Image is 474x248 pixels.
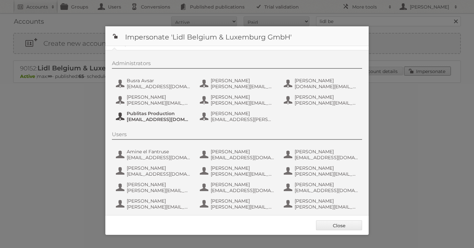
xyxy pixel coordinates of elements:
span: [PERSON_NAME] [127,94,191,100]
span: [PERSON_NAME] [295,214,358,220]
button: [PERSON_NAME] [EMAIL_ADDRESS][DOMAIN_NAME] [199,181,276,194]
span: [PERSON_NAME] [295,198,358,204]
button: [PERSON_NAME] [EMAIL_ADDRESS][DOMAIN_NAME] [115,164,193,178]
span: [PERSON_NAME][EMAIL_ADDRESS][DOMAIN_NAME] [295,100,358,106]
span: [PERSON_NAME] [295,78,358,84]
h1: Impersonate 'Lidl Belgium & Luxemburg GmbH' [105,26,369,46]
span: [EMAIL_ADDRESS][DOMAIN_NAME] [211,187,275,193]
a: Close [316,220,362,230]
button: [PERSON_NAME] [PERSON_NAME][EMAIL_ADDRESS][DOMAIN_NAME] [283,197,360,211]
span: [PERSON_NAME] [127,165,191,171]
span: Publitas Production [127,111,191,116]
button: [PERSON_NAME] [EMAIL_ADDRESS][DOMAIN_NAME] [199,148,276,161]
span: [PERSON_NAME][EMAIL_ADDRESS][PERSON_NAME][DOMAIN_NAME] [127,204,191,210]
span: [PERSON_NAME][EMAIL_ADDRESS][DOMAIN_NAME] [127,187,191,193]
span: [PERSON_NAME][EMAIL_ADDRESS][PERSON_NAME][DOMAIN_NAME] [295,171,358,177]
button: [PERSON_NAME] [PERSON_NAME][EMAIL_ADDRESS][PERSON_NAME][DOMAIN_NAME] [283,164,360,178]
button: [PERSON_NAME] [DOMAIN_NAME][EMAIL_ADDRESS][DOMAIN_NAME] [283,77,360,90]
button: [PERSON_NAME] [PERSON_NAME][EMAIL_ADDRESS][DOMAIN_NAME] [115,181,193,194]
button: [PERSON_NAME] [PERSON_NAME][EMAIL_ADDRESS][PERSON_NAME][DOMAIN_NAME] [115,197,193,211]
span: [PERSON_NAME] [211,111,275,116]
span: [PERSON_NAME] [211,94,275,100]
button: [PERSON_NAME] [EMAIL_ADDRESS][DOMAIN_NAME] [283,148,360,161]
span: [DOMAIN_NAME][EMAIL_ADDRESS][DOMAIN_NAME] [295,84,358,89]
span: [PERSON_NAME] [127,182,191,187]
span: [EMAIL_ADDRESS][DOMAIN_NAME] [127,84,191,89]
span: [PERSON_NAME][EMAIL_ADDRESS][DOMAIN_NAME] [295,204,358,210]
span: [EMAIL_ADDRESS][PERSON_NAME][DOMAIN_NAME] [211,116,275,122]
div: Administrators [112,60,362,69]
span: [PERSON_NAME][EMAIL_ADDRESS][DOMAIN_NAME] [211,100,275,106]
button: [PERSON_NAME] [EMAIL_ADDRESS][PERSON_NAME][DOMAIN_NAME] [199,110,276,123]
span: [PERSON_NAME] [295,165,358,171]
span: [EMAIL_ADDRESS][DOMAIN_NAME] [127,171,191,177]
span: [PERSON_NAME] [211,214,275,220]
button: [PERSON_NAME] [PERSON_NAME][EMAIL_ADDRESS][PERSON_NAME][DOMAIN_NAME] [115,214,193,227]
button: [PERSON_NAME] [PERSON_NAME][EMAIL_ADDRESS][DOMAIN_NAME] [199,77,276,90]
span: [EMAIL_ADDRESS][DOMAIN_NAME] [127,155,191,161]
span: [PERSON_NAME][EMAIL_ADDRESS][DOMAIN_NAME] [211,204,275,210]
button: [PERSON_NAME] [PERSON_NAME][EMAIL_ADDRESS][DOMAIN_NAME] [199,214,276,227]
span: [EMAIL_ADDRESS][DOMAIN_NAME] [127,116,191,122]
span: [EMAIL_ADDRESS][DOMAIN_NAME] [295,155,358,161]
button: Busra Avsar [EMAIL_ADDRESS][DOMAIN_NAME] [115,77,193,90]
button: Publitas Production [EMAIL_ADDRESS][DOMAIN_NAME] [115,110,193,123]
div: Users [112,131,362,140]
button: [PERSON_NAME] [PERSON_NAME][EMAIL_ADDRESS][DOMAIN_NAME] [283,93,360,107]
span: Amine el Fantruse [127,149,191,155]
span: [PERSON_NAME] [295,149,358,155]
span: [PERSON_NAME] [295,182,358,187]
span: [PERSON_NAME] [211,198,275,204]
span: [PERSON_NAME][EMAIL_ADDRESS][DOMAIN_NAME] [211,84,275,89]
span: [PERSON_NAME] [211,182,275,187]
button: [PERSON_NAME] [PERSON_NAME][EMAIL_ADDRESS][DOMAIN_NAME] [199,93,276,107]
span: [PERSON_NAME] [211,149,275,155]
span: [PERSON_NAME] [211,165,275,171]
span: [PERSON_NAME] [127,214,191,220]
span: [PERSON_NAME] [211,78,275,84]
button: [PERSON_NAME] [PERSON_NAME][EMAIL_ADDRESS][PERSON_NAME][DOMAIN_NAME] [283,214,360,227]
span: [EMAIL_ADDRESS][DOMAIN_NAME] [211,155,275,161]
button: [PERSON_NAME] [PERSON_NAME][EMAIL_ADDRESS][DOMAIN_NAME] [199,197,276,211]
button: [PERSON_NAME] [PERSON_NAME][EMAIL_ADDRESS][DOMAIN_NAME] [115,93,193,107]
span: Busra Avsar [127,78,191,84]
span: [PERSON_NAME][EMAIL_ADDRESS][DOMAIN_NAME] [127,100,191,106]
span: [PERSON_NAME] [127,198,191,204]
button: [PERSON_NAME] [PERSON_NAME][EMAIL_ADDRESS][DOMAIN_NAME] [199,164,276,178]
button: Amine el Fantruse [EMAIL_ADDRESS][DOMAIN_NAME] [115,148,193,161]
span: [EMAIL_ADDRESS][DOMAIN_NAME] [295,187,358,193]
button: [PERSON_NAME] [EMAIL_ADDRESS][DOMAIN_NAME] [283,181,360,194]
span: [PERSON_NAME] [295,94,358,100]
span: [PERSON_NAME][EMAIL_ADDRESS][DOMAIN_NAME] [211,171,275,177]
